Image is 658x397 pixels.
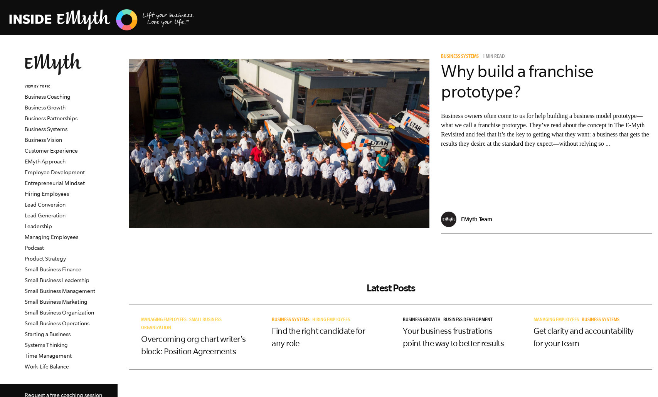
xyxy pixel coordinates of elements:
[25,299,88,305] a: Small Business Marketing
[25,353,72,359] a: Time Management
[25,256,66,262] a: Product Strategy
[533,318,582,323] a: Managing Employees
[25,148,78,154] a: Customer Experience
[25,104,66,111] a: Business Growth
[441,111,652,148] p: Business owners often come to us for help building a business model prototype—what we call a fran...
[25,288,95,294] a: Small Business Management
[461,216,492,222] p: EMyth Team
[312,318,350,323] span: Hiring Employees
[129,282,652,294] h2: Latest Posts
[25,212,66,219] a: Lead Generation
[443,318,493,323] span: Business Development
[403,326,504,348] a: Your business frustrations point the way to better results
[272,318,312,323] a: Business Systems
[403,318,441,323] span: Business Growth
[483,54,505,60] p: 1 min read
[441,62,594,101] a: Why build a franchise prototype?
[141,318,189,323] a: Managing Employees
[25,84,118,89] h6: VIEW BY TOPIC
[25,126,67,132] a: Business Systems
[25,342,68,348] a: Systems Thinking
[25,158,66,165] a: EMyth Approach
[272,318,310,323] span: Business Systems
[582,318,619,323] span: Business Systems
[25,202,66,208] a: Lead Conversion
[25,310,94,316] a: Small Business Organization
[25,234,78,240] a: Managing Employees
[441,212,456,227] img: EMyth Team - EMyth
[25,331,71,337] a: Starting a Business
[25,53,82,75] img: EMyth
[25,191,69,197] a: Hiring Employees
[403,318,443,323] a: Business Growth
[443,318,495,323] a: Business Development
[533,326,634,348] a: Get clarity and accountability for your team
[25,277,89,283] a: Small Business Leadership
[441,54,481,60] a: Business Systems
[25,320,89,326] a: Small Business Operations
[25,266,81,273] a: Small Business Finance
[312,318,353,323] a: Hiring Employees
[129,59,429,228] img: business model prototype
[141,334,246,356] a: Overcoming org chart writer's block: Position Agreements
[533,318,579,323] span: Managing Employees
[25,223,52,229] a: Leadership
[25,363,69,370] a: Work-Life Balance
[441,54,479,60] span: Business Systems
[25,169,85,175] a: Employee Development
[272,326,365,348] a: Find the right candidate for any role
[25,94,71,100] a: Business Coaching
[141,318,187,323] span: Managing Employees
[25,115,77,121] a: Business Partnerships
[25,245,44,251] a: Podcast
[9,8,194,32] img: EMyth Business Coaching
[582,318,622,323] a: Business Systems
[25,180,85,186] a: Entrepreneurial Mindset
[25,137,62,143] a: Business Vision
